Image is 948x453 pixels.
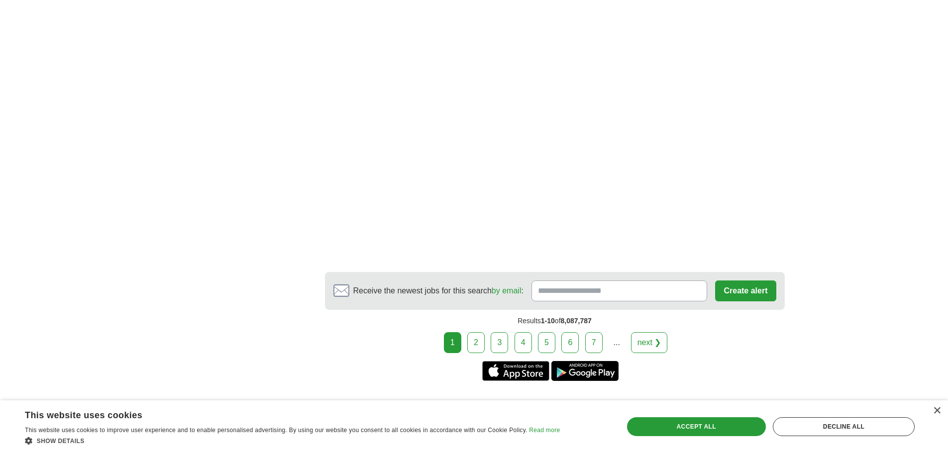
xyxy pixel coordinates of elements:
[529,427,560,434] a: Read more, opens a new window
[37,438,85,445] span: Show details
[482,361,549,381] a: Get the iPhone app
[933,407,941,415] div: Close
[541,317,555,325] span: 1-10
[492,286,522,295] a: by email
[715,280,776,301] button: Create alert
[491,332,508,353] a: 3
[631,332,668,353] a: next ❯
[353,285,524,297] span: Receive the newest jobs for this search :
[515,332,532,353] a: 4
[551,361,619,381] a: Get the Android app
[773,417,915,436] div: Decline all
[325,310,785,332] div: Results of
[25,436,560,446] div: Show details
[25,406,535,421] div: This website uses cookies
[627,417,766,436] div: Accept all
[25,427,527,434] span: This website uses cookies to improve user experience and to enable personalised advertising. By u...
[444,332,461,353] div: 1
[607,333,627,353] div: ...
[538,332,555,353] a: 5
[467,332,485,353] a: 2
[561,332,579,353] a: 6
[561,317,592,325] span: 8,087,787
[585,332,603,353] a: 7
